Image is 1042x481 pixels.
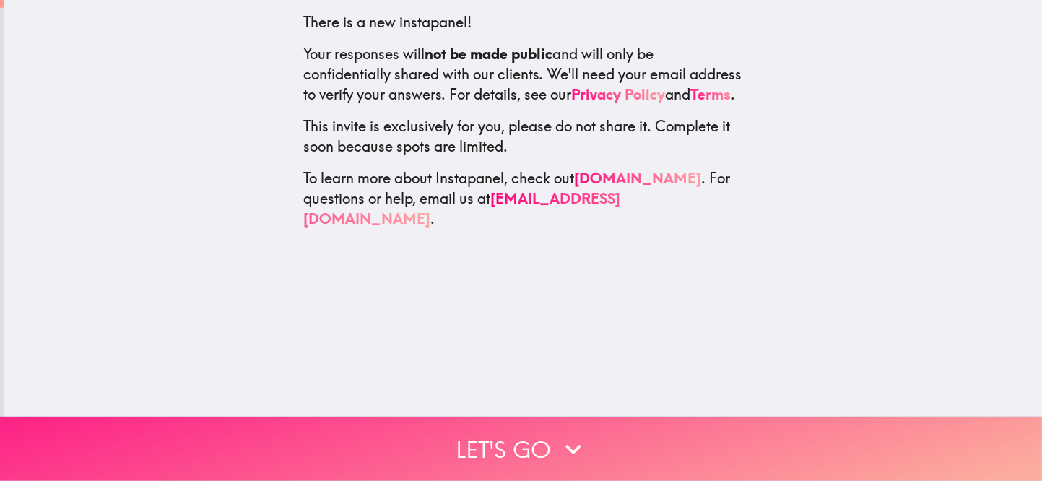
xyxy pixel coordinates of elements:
a: [DOMAIN_NAME] [574,168,701,186]
p: To learn more about Instapanel, check out . For questions or help, email us at . [303,168,742,228]
span: There is a new instapanel! [303,12,472,30]
p: Your responses will and will only be confidentially shared with our clients. We'll need your emai... [303,43,742,104]
p: This invite is exclusively for you, please do not share it. Complete it soon because spots are li... [303,116,742,156]
b: not be made public [425,44,552,62]
a: Privacy Policy [571,84,665,103]
a: [EMAIL_ADDRESS][DOMAIN_NAME] [303,188,620,227]
a: Terms [690,84,731,103]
